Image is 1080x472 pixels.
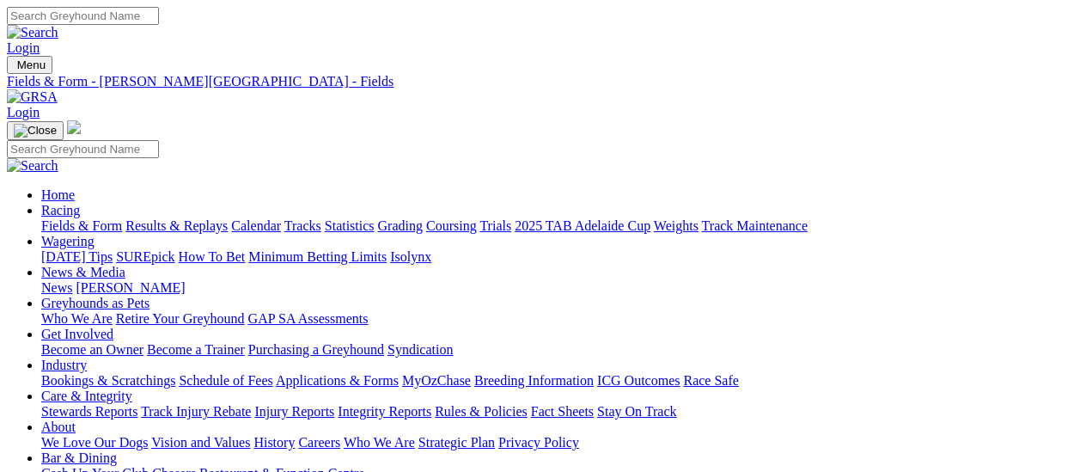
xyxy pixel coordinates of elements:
a: Weights [654,218,699,233]
a: [DATE] Tips [41,249,113,264]
div: About [41,435,1073,451]
a: Become a Trainer [147,342,245,357]
a: Who We Are [344,435,415,450]
a: Integrity Reports [338,404,431,419]
a: Care & Integrity [41,389,132,403]
a: Calendar [231,218,281,233]
a: Race Safe [683,373,738,388]
img: logo-grsa-white.png [67,120,81,134]
a: Syndication [387,342,453,357]
a: Who We Are [41,311,113,326]
a: News [41,280,72,295]
a: Injury Reports [254,404,334,419]
a: Home [41,187,75,202]
a: 2025 TAB Adelaide Cup [515,218,650,233]
a: Industry [41,358,87,372]
img: Search [7,158,58,174]
a: Stewards Reports [41,404,137,419]
a: Statistics [325,218,375,233]
a: Strategic Plan [418,435,495,450]
a: Get Involved [41,327,113,341]
a: SUREpick [116,249,174,264]
a: Trials [479,218,511,233]
a: Stay On Track [597,404,676,419]
div: Racing [41,218,1073,234]
a: How To Bet [179,249,246,264]
a: Track Maintenance [702,218,808,233]
a: Retire Your Greyhound [116,311,245,326]
a: Grading [378,218,423,233]
div: Greyhounds as Pets [41,311,1073,327]
a: Bar & Dining [41,451,117,465]
a: We Love Our Dogs [41,435,148,450]
a: Fields & Form - [PERSON_NAME][GEOGRAPHIC_DATA] - Fields [7,74,1073,89]
a: Isolynx [390,249,431,264]
a: Careers [298,435,340,450]
a: Privacy Policy [498,435,579,450]
a: Minimum Betting Limits [248,249,387,264]
img: GRSA [7,89,58,105]
a: Tracks [284,218,321,233]
a: Login [7,105,40,120]
input: Search [7,140,159,158]
div: Wagering [41,249,1073,265]
a: Bookings & Scratchings [41,373,175,388]
a: Applications & Forms [276,373,399,388]
button: Toggle navigation [7,56,52,74]
a: Login [7,40,40,55]
a: MyOzChase [402,373,471,388]
a: Become an Owner [41,342,143,357]
a: Greyhounds as Pets [41,296,149,310]
a: Wagering [41,234,95,248]
span: Menu [17,58,46,71]
a: Breeding Information [474,373,594,388]
a: About [41,420,76,434]
div: Get Involved [41,342,1073,358]
a: Racing [41,203,80,218]
button: Toggle navigation [7,121,64,140]
a: Track Injury Rebate [141,404,251,419]
a: Coursing [426,218,477,233]
input: Search [7,7,159,25]
a: History [253,435,295,450]
a: Vision and Values [151,435,250,450]
a: Rules & Policies [435,404,528,419]
a: Purchasing a Greyhound [248,342,384,357]
div: Industry [41,373,1073,389]
a: Fact Sheets [531,404,594,419]
img: Search [7,25,58,40]
a: ICG Outcomes [597,373,680,388]
a: News & Media [41,265,125,279]
div: News & Media [41,280,1073,296]
a: Schedule of Fees [179,373,272,388]
a: GAP SA Assessments [248,311,369,326]
img: Close [14,124,57,138]
a: Fields & Form [41,218,122,233]
div: Care & Integrity [41,404,1073,420]
a: Results & Replays [125,218,228,233]
a: [PERSON_NAME] [76,280,185,295]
